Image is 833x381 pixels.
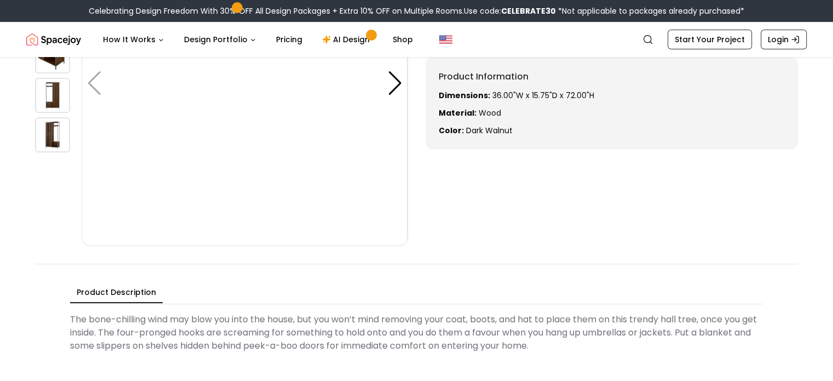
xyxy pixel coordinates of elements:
[267,29,311,50] a: Pricing
[439,90,785,101] p: 36.00"W x 15.75"D x 72.00"H
[761,30,807,49] a: Login
[175,29,265,50] button: Design Portfolio
[70,309,763,357] div: The bone-chilling wind may blow you into the house, but you won’t mind removing your coat, boots,...
[668,30,752,49] a: Start Your Project
[35,78,70,113] img: https://storage.googleapis.com/spacejoy-main/assets/5fa1b751a2cd9c001cf7e82d/product_4_04nj370ijlm32
[94,29,422,50] nav: Main
[439,70,785,83] h6: Product Information
[466,125,513,136] span: dark walnut
[464,5,556,16] span: Use code:
[439,33,452,46] img: United States
[439,125,464,136] strong: Color:
[89,5,744,16] div: Celebrating Design Freedom With 30% OFF All Design Packages + Extra 10% OFF on Multiple Rooms.
[479,107,501,118] span: wood
[35,117,70,152] img: https://storage.googleapis.com/spacejoy-main/assets/5fa1b751a2cd9c001cf7e82d/product_5_nd4eaa4giel7
[439,90,490,101] strong: Dimensions:
[94,29,173,50] button: How It Works
[26,29,81,50] img: Spacejoy Logo
[26,29,81,50] a: Spacejoy
[556,5,744,16] span: *Not applicable to packages already purchased*
[439,107,476,118] strong: Material:
[313,29,382,50] a: AI Design
[70,282,163,303] button: Product Description
[501,5,556,16] b: CELEBRATE30
[26,22,807,57] nav: Global
[384,29,422,50] a: Shop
